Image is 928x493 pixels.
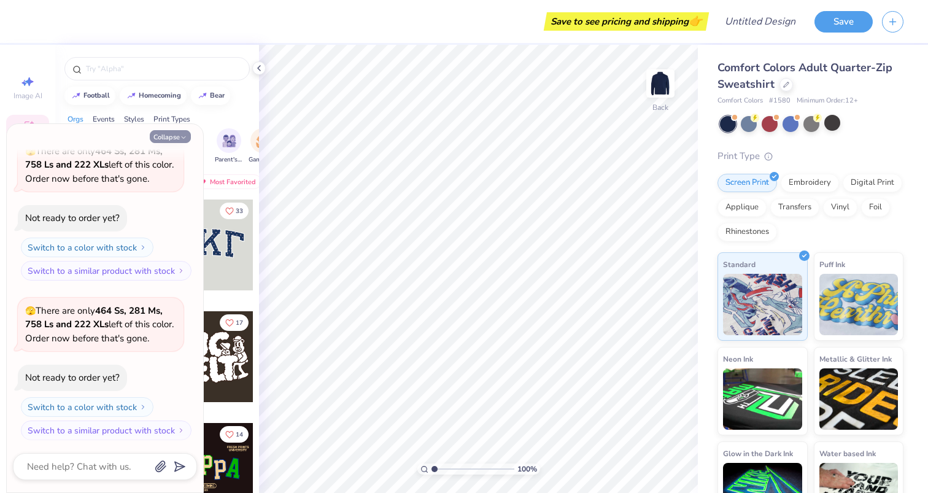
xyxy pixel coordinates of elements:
input: Try "Alpha" [85,63,242,75]
div: homecoming [139,92,181,99]
div: bear [210,92,225,99]
div: Styles [124,114,144,125]
img: Neon Ink [723,368,802,430]
button: filter button [249,128,277,165]
div: football [83,92,110,99]
div: Back [652,102,668,113]
img: Standard [723,274,802,335]
div: Save to see pricing and shipping [547,12,706,31]
span: Metallic & Glitter Ink [819,352,892,365]
img: Switch to a color with stock [139,403,147,411]
button: filter button [215,128,243,165]
img: Switch to a similar product with stock [177,267,185,274]
span: Image AI [14,91,42,101]
span: Water based Ink [819,447,876,460]
img: Switch to a color with stock [139,244,147,251]
span: 100 % [517,464,537,475]
span: 17 [236,320,243,326]
button: football [64,87,115,105]
span: 🫣 [25,305,36,317]
span: Neon Ink [723,352,753,365]
input: Untitled Design [715,9,805,34]
span: Parent's Weekend [215,155,243,165]
button: Like [220,426,249,443]
button: Like [220,314,249,331]
img: Back [648,71,673,96]
button: Switch to a color with stock [21,397,153,417]
div: Not ready to order yet? [25,371,120,384]
span: Game Day [249,155,277,165]
div: Most Favorited [192,174,261,189]
img: trend_line.gif [126,92,136,99]
div: Print Types [153,114,190,125]
button: Save [814,11,873,33]
div: Foil [861,198,890,217]
button: Collapse [150,130,191,143]
span: There are only left of this color. Order now before that's gone. [25,145,174,185]
img: trend_line.gif [198,92,207,99]
div: Digital Print [843,174,902,192]
div: Applique [717,198,767,217]
div: filter for Parent's Weekend [215,128,243,165]
button: Switch to a similar product with stock [21,421,191,440]
span: 🫣 [25,146,36,157]
button: Switch to a color with stock [21,238,153,257]
span: Standard [723,258,756,271]
span: Comfort Colors Adult Quarter-Zip Sweatshirt [717,60,892,91]
img: trend_line.gif [71,92,81,99]
button: Switch to a similar product with stock [21,261,191,281]
div: filter for Game Day [249,128,277,165]
img: Metallic & Glitter Ink [819,368,899,430]
div: Events [93,114,115,125]
div: Vinyl [823,198,857,217]
div: Rhinestones [717,223,777,241]
div: Transfers [770,198,819,217]
div: Not ready to order yet? [25,212,120,224]
img: Game Day Image [256,134,270,148]
span: Glow in the Dark Ink [723,447,793,460]
span: There are only left of this color. Order now before that's gone. [25,305,174,344]
img: Switch to a similar product with stock [177,427,185,434]
img: Parent's Weekend Image [222,134,236,148]
div: Print Type [717,149,903,163]
div: Orgs [68,114,83,125]
div: Embroidery [781,174,839,192]
span: 14 [236,432,243,438]
button: bear [191,87,230,105]
button: Like [220,203,249,219]
div: Screen Print [717,174,777,192]
img: Puff Ink [819,274,899,335]
button: homecoming [120,87,187,105]
span: Minimum Order: 12 + [797,96,858,106]
span: 👉 [689,14,702,28]
span: Comfort Colors [717,96,763,106]
span: # 1580 [769,96,791,106]
span: Puff Ink [819,258,845,271]
span: 33 [236,208,243,214]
